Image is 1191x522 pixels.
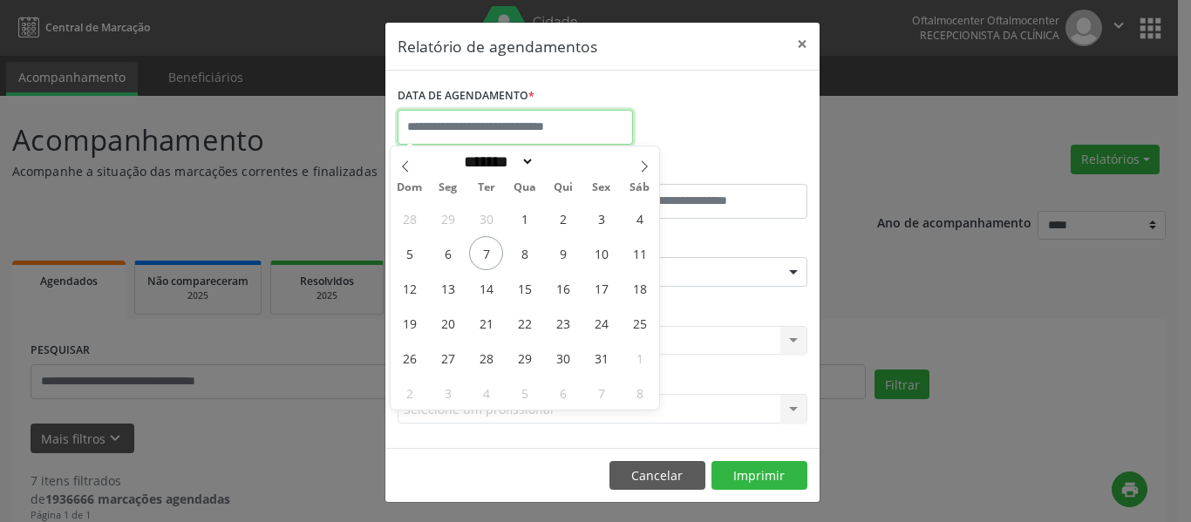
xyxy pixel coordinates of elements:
span: Novembro 1, 2025 [623,341,657,375]
span: Outubro 7, 2025 [469,236,503,270]
span: Novembro 4, 2025 [469,376,503,410]
span: Novembro 8, 2025 [623,376,657,410]
input: Year [534,153,592,171]
select: Month [458,153,534,171]
span: Outubro 25, 2025 [623,306,657,340]
span: Outubro 16, 2025 [546,271,580,305]
span: Sex [582,182,621,193]
span: Outubro 18, 2025 [623,271,657,305]
span: Outubro 29, 2025 [507,341,541,375]
span: Outubro 27, 2025 [431,341,465,375]
span: Novembro 3, 2025 [431,376,465,410]
span: Dom [391,182,429,193]
span: Novembro 2, 2025 [392,376,426,410]
span: Qui [544,182,582,193]
span: Setembro 29, 2025 [431,201,465,235]
span: Setembro 30, 2025 [469,201,503,235]
label: DATA DE AGENDAMENTO [398,83,534,110]
span: Outubro 12, 2025 [392,271,426,305]
span: Setembro 28, 2025 [392,201,426,235]
span: Qua [506,182,544,193]
span: Outubro 24, 2025 [584,306,618,340]
span: Outubro 10, 2025 [584,236,618,270]
span: Novembro 6, 2025 [546,376,580,410]
span: Outubro 2, 2025 [546,201,580,235]
span: Outubro 15, 2025 [507,271,541,305]
span: Outubro 13, 2025 [431,271,465,305]
span: Outubro 6, 2025 [431,236,465,270]
h5: Relatório de agendamentos [398,35,597,58]
span: Outubro 14, 2025 [469,271,503,305]
span: Outubro 19, 2025 [392,306,426,340]
span: Outubro 9, 2025 [546,236,580,270]
span: Outubro 20, 2025 [431,306,465,340]
button: Close [785,23,820,65]
label: ATÉ [607,157,807,184]
span: Outubro 31, 2025 [584,341,618,375]
span: Outubro 1, 2025 [507,201,541,235]
span: Outubro 28, 2025 [469,341,503,375]
span: Outubro 8, 2025 [507,236,541,270]
span: Seg [429,182,467,193]
span: Outubro 5, 2025 [392,236,426,270]
span: Outubro 17, 2025 [584,271,618,305]
span: Outubro 22, 2025 [507,306,541,340]
span: Outubro 21, 2025 [469,306,503,340]
span: Ter [467,182,506,193]
button: Imprimir [711,461,807,491]
span: Outubro 30, 2025 [546,341,580,375]
span: Outubro 3, 2025 [584,201,618,235]
span: Outubro 4, 2025 [623,201,657,235]
span: Outubro 11, 2025 [623,236,657,270]
span: Outubro 26, 2025 [392,341,426,375]
span: Outubro 23, 2025 [546,306,580,340]
span: Novembro 7, 2025 [584,376,618,410]
span: Sáb [621,182,659,193]
span: Novembro 5, 2025 [507,376,541,410]
button: Cancelar [609,461,705,491]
